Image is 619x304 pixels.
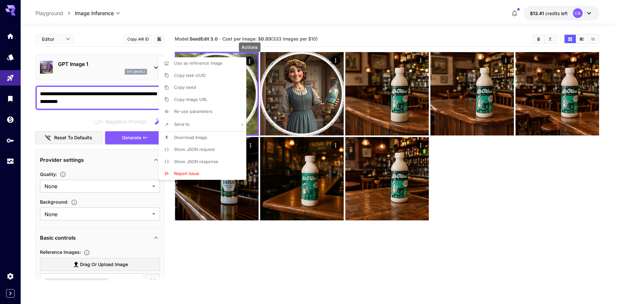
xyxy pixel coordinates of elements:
span: Show JSON request [174,147,215,152]
span: Send to [174,122,190,127]
span: Show JSON response [174,159,218,164]
span: Download Image [174,135,207,140]
span: Report issue [174,171,199,176]
span: Re-use parameters [174,109,212,114]
span: Copy image URL [174,97,207,102]
div: Actions [239,42,260,52]
span: Use as reference image [174,60,222,66]
span: Copy seed [174,85,196,90]
span: Copy task UUID [174,73,206,78]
